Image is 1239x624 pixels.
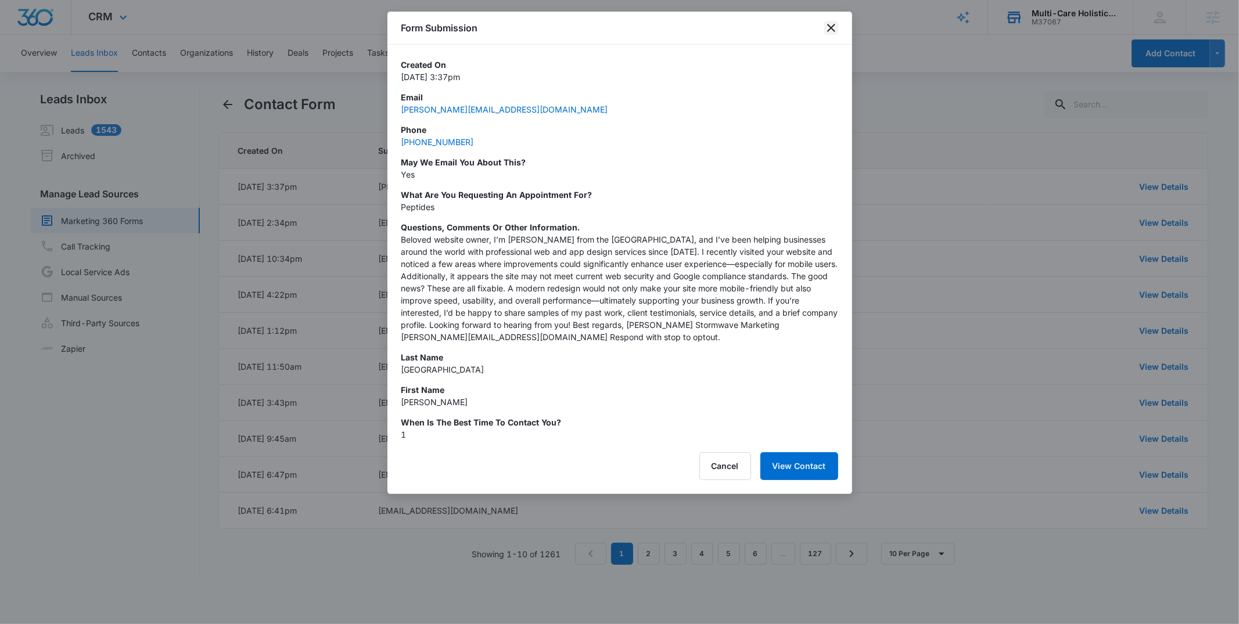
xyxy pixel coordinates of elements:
p: Questions, Comments or Other Information. [401,221,838,233]
p: 1 [401,428,838,441]
p: Email [401,91,838,103]
p: What are you requesting an appointment for? [401,189,838,201]
p: First Name [401,384,838,396]
p: Created On [401,59,838,71]
p: Yes [401,168,838,181]
p: [PERSON_NAME] [401,396,838,408]
p: Phone [401,124,838,136]
a: [PERSON_NAME][EMAIL_ADDRESS][DOMAIN_NAME] [401,104,608,114]
p: Peptides [401,201,838,213]
button: close [824,21,838,35]
button: Cancel [699,452,751,480]
p: When Is the Best Time To Contact You? [401,416,838,428]
p: Last Name [401,351,838,363]
p: [DATE] 3:37pm [401,71,838,83]
button: View Contact [760,452,838,480]
a: [PHONE_NUMBER] [401,137,474,147]
p: Beloved website owner, I’m [PERSON_NAME] from the [GEOGRAPHIC_DATA], and I’ve been helping busine... [401,233,838,343]
p: May we email you about this? [401,156,838,168]
h1: Form Submission [401,21,478,35]
p: [GEOGRAPHIC_DATA] [401,363,838,376]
